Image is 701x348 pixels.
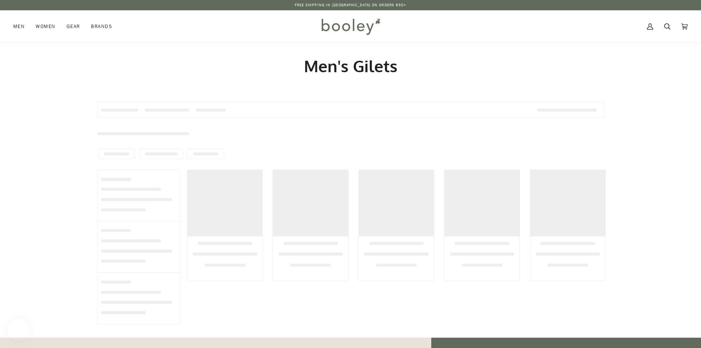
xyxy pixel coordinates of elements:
[97,56,604,76] h1: Men's Gilets
[295,2,407,8] p: Free Shipping in [GEOGRAPHIC_DATA] on Orders €50+
[85,10,118,43] a: Brands
[30,10,61,43] a: Women
[13,10,30,43] a: Men
[13,23,25,30] span: Men
[36,23,55,30] span: Women
[7,319,29,341] iframe: Button to open loyalty program pop-up
[91,23,112,30] span: Brands
[61,10,86,43] a: Gear
[318,16,383,37] img: Booley
[67,23,80,30] span: Gear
